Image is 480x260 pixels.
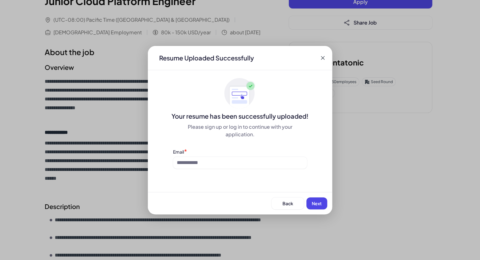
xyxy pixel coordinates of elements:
button: Back [271,197,304,209]
button: Next [306,197,327,209]
img: ApplyedMaskGroup3.svg [224,78,256,109]
span: Next [312,201,322,206]
div: Your resume has been successfully uploaded! [148,112,332,121]
div: Resume Uploaded Successfully [154,54,259,62]
span: Back [282,201,293,206]
div: Please sign up or log in to continue with your application. [173,123,307,138]
label: Email [173,149,184,155]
